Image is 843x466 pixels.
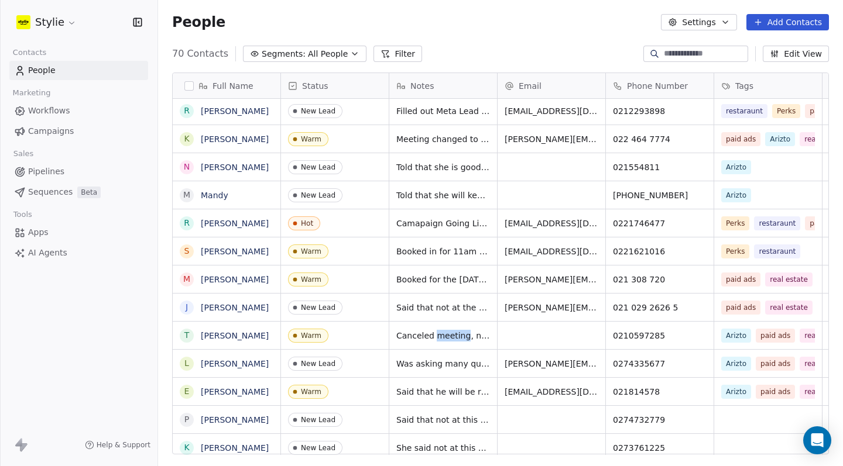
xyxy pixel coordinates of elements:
[201,134,269,144] a: [PERSON_NAME]
[613,218,665,229] span: 0221746477
[746,14,829,30] button: Add Contacts
[373,46,422,62] button: Filter
[77,187,101,198] span: Beta
[505,105,598,117] span: [EMAIL_ADDRESS][DOMAIN_NAME]
[301,275,321,284] div: Warm
[28,165,64,178] span: Pipelines
[184,217,190,229] div: R
[498,73,605,98] div: Email
[8,84,56,102] span: Marketing
[173,99,281,455] div: grid
[505,246,598,257] span: [EMAIL_ADDRESS][DOMAIN_NAME]
[201,219,269,228] a: [PERSON_NAME]
[186,301,188,313] div: J
[301,360,335,368] div: New Lead
[721,104,767,118] span: restaraunt
[721,357,751,371] span: Arizto
[389,73,497,98] div: Notes
[301,247,321,256] div: Warm
[396,105,490,117] span: Filled out Meta Lead Form - Kingsland BBQ Cafe | Update: [PERSON_NAME] said would be in contact w...
[183,189,190,201] div: M
[201,247,269,256] a: [PERSON_NAME]
[184,105,190,117] div: R
[396,414,490,426] span: Said that not at this stage but maybe we can try later
[28,64,56,77] span: People
[613,161,660,173] span: 021554811
[184,357,189,370] div: L
[308,48,348,60] span: All People
[213,80,253,92] span: Full Name
[661,14,736,30] button: Settings
[172,13,225,31] span: People
[756,385,795,399] span: paid ads
[396,302,490,313] span: Said that not at the moment but maybe in the near future.
[396,133,490,145] span: Meeting changed to after [DATE]. Has two Businesses
[396,161,490,173] span: Told that she is good for now. Will keep in touch with her
[16,15,30,29] img: stylie-square-yellow.svg
[765,132,795,146] span: Arizto
[735,80,753,92] span: Tags
[613,189,688,201] span: [PHONE_NUMBER]
[9,182,148,202] a: SequencesBeta
[184,329,190,341] div: T
[613,133,670,145] span: 022 464 7774
[721,244,749,258] span: Perks
[396,442,490,454] span: She said not at this stage, we should back in touch with her in a month
[754,244,800,258] span: restaraunt
[721,385,751,399] span: Arizto
[613,302,678,313] span: 021 029 2626 5
[184,385,190,398] div: E
[183,273,190,285] div: M
[613,274,665,285] span: 021 308 720
[301,332,321,340] div: Warm
[184,133,189,145] div: K
[201,443,269,453] a: [PERSON_NAME]
[714,73,822,98] div: Tags
[8,206,37,223] span: Tools
[9,101,148,120] a: Workflows
[14,12,79,32] button: Stylie
[396,330,490,341] span: Canceled meeting, no longer replying
[28,226,49,239] span: Apps
[301,388,321,396] div: Warm
[505,274,598,285] span: [PERSON_NAME][EMAIL_ADDRESS][PERSON_NAME][DOMAIN_NAME]
[505,386,598,398] span: [EMAIL_ADDRESS][DOMAIN_NAME]
[301,107,335,115] div: New Lead
[721,188,751,202] span: Arizto
[613,246,665,257] span: 0221621016
[613,330,665,341] span: 0210597285
[613,414,665,426] span: 0274732779
[721,216,749,230] span: Perks
[184,161,190,173] div: N
[301,303,335,312] div: New Lead
[613,386,660,398] span: 021814578
[201,331,269,340] a: [PERSON_NAME]
[9,122,148,141] a: Campaigns
[201,415,269,424] a: [PERSON_NAME]
[201,163,269,172] a: [PERSON_NAME]
[184,245,190,257] div: S
[97,440,150,450] span: Help & Support
[184,441,189,454] div: K
[613,442,665,454] span: 0273761225
[301,444,335,452] div: New Lead
[28,105,70,117] span: Workflows
[396,386,490,398] span: Said that he will be reviewing marketing in the late September and we need to send him more info....
[301,135,321,143] div: Warm
[396,274,490,285] span: Booked for the [DATE] 9 am
[505,302,598,313] span: [PERSON_NAME][EMAIL_ADDRESS][DOMAIN_NAME]
[756,329,795,343] span: paid ads
[765,301,813,315] span: real estate
[301,163,335,171] div: New Lead
[28,125,74,137] span: Campaigns
[765,272,813,286] span: real estate
[396,218,490,229] span: Camapaign Going Live [DATE]
[9,61,148,80] a: People
[396,358,490,370] span: Was asking many questions such as which agents u were working with etc
[35,15,64,30] span: Stylie
[201,275,269,284] a: [PERSON_NAME]
[262,48,306,60] span: Segments:
[302,80,328,92] span: Status
[173,73,280,98] div: Full Name
[301,219,313,227] div: Hot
